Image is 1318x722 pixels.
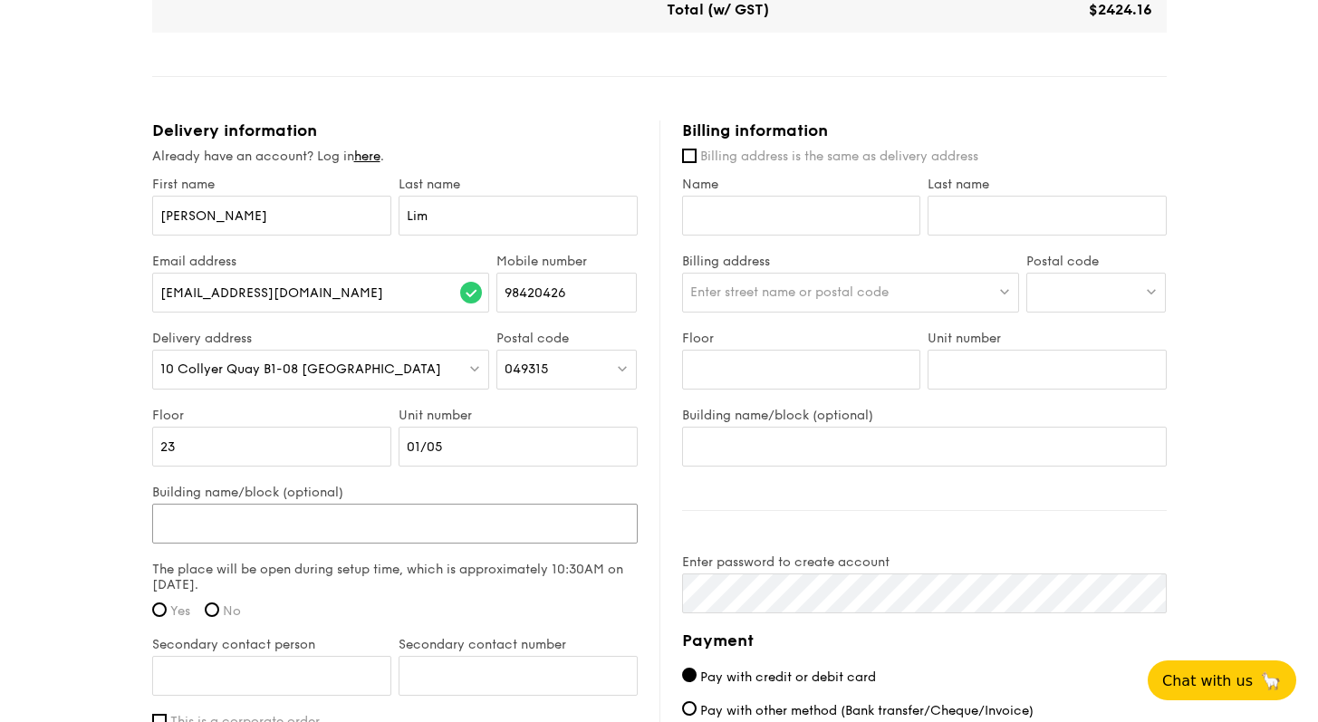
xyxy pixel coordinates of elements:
span: Pay with other method (Bank transfer/Cheque/Invoice) [700,703,1034,718]
span: Total (w/ GST) [667,1,769,18]
label: Email address [152,254,490,269]
label: First name [152,177,391,192]
button: Chat with us🦙 [1148,660,1296,700]
img: icon-success.f839ccf9.svg [460,282,482,303]
img: icon-dropdown.fa26e9f9.svg [998,284,1011,298]
a: here [354,149,380,164]
span: Chat with us [1162,672,1253,689]
label: Floor [152,408,391,423]
img: icon-dropdown.fa26e9f9.svg [468,361,481,375]
input: Pay with other method (Bank transfer/Cheque/Invoice) [682,701,697,716]
label: Name [682,177,921,192]
span: Billing information [682,120,828,140]
img: icon-dropdown.fa26e9f9.svg [616,361,629,375]
label: Enter password to create account [682,554,1167,570]
label: Delivery address [152,331,490,346]
input: Billing address is the same as delivery address [682,149,697,163]
label: Mobile number [496,254,637,269]
span: Delivery information [152,120,317,140]
h4: Payment [682,628,1167,653]
label: The place will be open during setup time, which is approximately 10:30AM on [DATE]. [152,562,638,592]
label: Unit number [399,408,638,423]
span: Billing address is the same as delivery address [700,149,978,164]
label: Building name/block (optional) [682,408,1167,423]
input: No [205,602,219,617]
span: 10 Collyer Quay B1-08 [GEOGRAPHIC_DATA] [160,361,441,377]
span: Enter street name or postal code [690,284,889,300]
span: Pay with credit or debit card [700,669,876,685]
label: Billing address [682,254,1019,269]
span: Yes [170,603,190,619]
label: Last name [928,177,1167,192]
label: Unit number [928,331,1167,346]
img: icon-dropdown.fa26e9f9.svg [1145,284,1158,298]
span: No [223,603,241,619]
input: Pay with credit or debit card [682,668,697,682]
label: Secondary contact person [152,637,391,652]
span: $2424.16 [1089,1,1152,18]
input: Yes [152,602,167,617]
label: Building name/block (optional) [152,485,638,500]
label: Last name [399,177,638,192]
span: 049315 [505,361,548,377]
label: Postal code [496,331,637,346]
span: 🦙 [1260,670,1282,691]
div: Already have an account? Log in . [152,148,638,166]
label: Secondary contact number [399,637,638,652]
label: Floor [682,331,921,346]
label: Postal code [1026,254,1167,269]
